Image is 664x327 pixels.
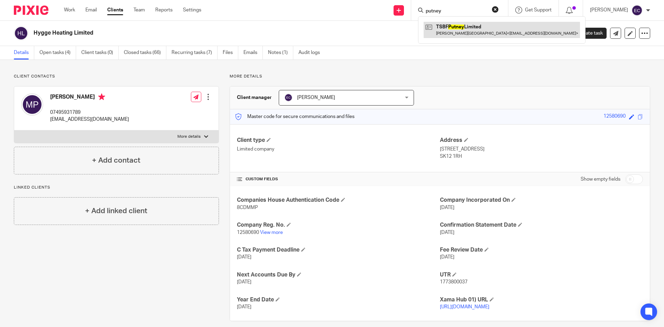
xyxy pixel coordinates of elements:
p: Linked clients [14,185,219,190]
a: Open tasks (4) [39,46,76,60]
p: [PERSON_NAME] [590,7,628,13]
img: svg%3E [21,93,43,116]
span: Get Support [525,8,552,12]
span: [DATE] [440,230,454,235]
a: Notes (1) [268,46,293,60]
span: [DATE] [440,255,454,260]
h2: Hygge Heating Limited [34,29,452,37]
a: Email [85,7,97,13]
a: Create task [566,28,607,39]
h4: Xama Hub 01) URL [440,296,643,303]
h4: CUSTOM FIELDS [237,176,440,182]
span: [DATE] [237,305,251,309]
p: [STREET_ADDRESS] [440,146,643,153]
input: Search [425,8,487,15]
a: Reports [155,7,173,13]
span: [PERSON_NAME] [297,95,335,100]
a: Files [223,46,238,60]
h4: Fee Review Date [440,246,643,254]
p: 07495931789 [50,109,129,116]
img: Pixie [14,6,48,15]
a: Clients [107,7,123,13]
h4: Year End Date [237,296,440,303]
h3: Client manager [237,94,272,101]
h4: Company Incorporated On [440,197,643,204]
a: Recurring tasks (7) [172,46,218,60]
h4: UTR [440,271,643,279]
p: Client contacts [14,74,219,79]
h4: C Tax Payment Deadline [237,246,440,254]
span: 1773800037 [440,280,468,284]
span: 8CDMMP [237,205,258,210]
h4: [PERSON_NAME] [50,93,129,102]
img: svg%3E [631,5,643,16]
p: More details [177,134,201,139]
h4: + Add linked client [85,206,147,216]
span: [DATE] [237,255,251,260]
p: More details [230,74,650,79]
p: [EMAIL_ADDRESS][DOMAIN_NAME] [50,116,129,123]
p: Limited company [237,146,440,153]
label: Show empty fields [581,176,620,183]
h4: + Add contact [92,155,140,166]
a: Team [133,7,145,13]
a: Details [14,46,34,60]
img: svg%3E [284,93,293,102]
span: [DATE] [237,280,251,284]
a: View more [260,230,283,235]
a: Work [64,7,75,13]
div: 12580690 [603,113,626,121]
a: Audit logs [298,46,325,60]
a: Settings [183,7,201,13]
a: [URL][DOMAIN_NAME] [440,305,489,309]
a: Client tasks (0) [81,46,119,60]
a: Closed tasks (66) [124,46,166,60]
a: Emails [243,46,263,60]
i: Primary [98,93,105,100]
button: Clear [492,6,499,13]
h4: Company Reg. No. [237,221,440,229]
p: SK12 1RH [440,153,643,160]
h4: Client type [237,137,440,144]
img: svg%3E [14,26,28,40]
h4: Address [440,137,643,144]
p: Master code for secure communications and files [235,113,354,120]
span: [DATE] [440,205,454,210]
span: 12580690 [237,230,259,235]
h4: Companies House Authentication Code [237,197,440,204]
h4: Next Accounts Due By [237,271,440,279]
h4: Confirmation Statement Date [440,221,643,229]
